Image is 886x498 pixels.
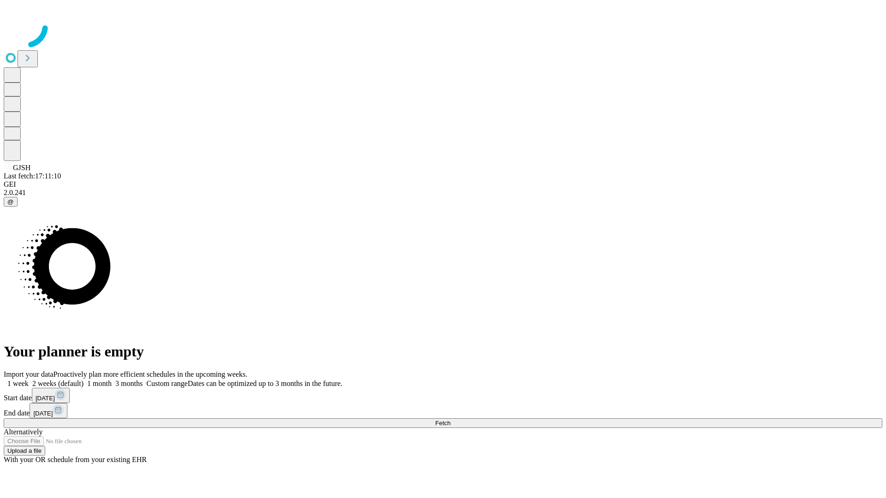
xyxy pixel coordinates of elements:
[13,164,30,172] span: GJSH
[7,198,14,205] span: @
[32,379,84,387] span: 2 weeks (default)
[4,456,147,463] span: With your OR schedule from your existing EHR
[36,395,55,402] span: [DATE]
[4,189,882,197] div: 2.0.241
[146,379,187,387] span: Custom range
[4,418,882,428] button: Fetch
[435,420,450,427] span: Fetch
[188,379,342,387] span: Dates can be optimized up to 3 months in the future.
[32,388,70,403] button: [DATE]
[4,197,18,207] button: @
[4,388,882,403] div: Start date
[7,379,29,387] span: 1 week
[4,403,882,418] div: End date
[87,379,112,387] span: 1 month
[4,172,61,180] span: Last fetch: 17:11:10
[4,446,45,456] button: Upload a file
[4,370,54,378] span: Import your data
[4,428,42,436] span: Alternatively
[115,379,143,387] span: 3 months
[4,180,882,189] div: GEI
[54,370,247,378] span: Proactively plan more efficient schedules in the upcoming weeks.
[30,403,67,418] button: [DATE]
[4,343,882,360] h1: Your planner is empty
[33,410,53,417] span: [DATE]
